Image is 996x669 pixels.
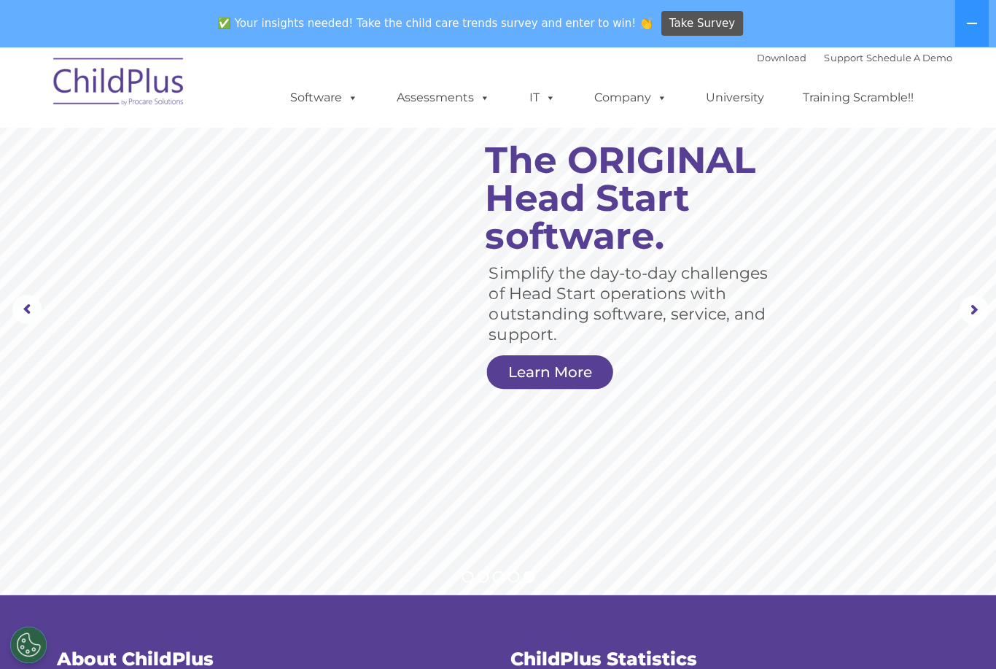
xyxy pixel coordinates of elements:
[755,52,805,63] a: Download
[668,11,734,36] span: Take Survey
[864,52,950,63] a: Schedule A Demo
[46,47,192,120] img: ChildPlus by Procare Solutions
[513,83,569,112] a: IT
[578,83,680,112] a: Company
[275,83,372,112] a: Software
[787,83,926,112] a: Training Scramble!!
[488,263,779,344] rs-layer: Simplify the day-to-day challenges of Head Start operations with outstanding software, service, a...
[486,355,612,388] a: Learn More
[484,141,795,255] rs-layer: The ORIGINAL Head Start software.
[509,646,696,668] span: ChildPlus Statistics
[822,52,861,63] a: Support
[381,83,504,112] a: Assessments
[57,646,213,668] span: About ChildPlus
[10,625,47,662] button: Cookies Settings
[690,83,777,112] a: University
[211,9,658,38] span: ✅ Your insights needed! Take the child care trends survey and enter to win! 👏
[660,11,742,36] a: Take Survey
[755,52,950,63] font: |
